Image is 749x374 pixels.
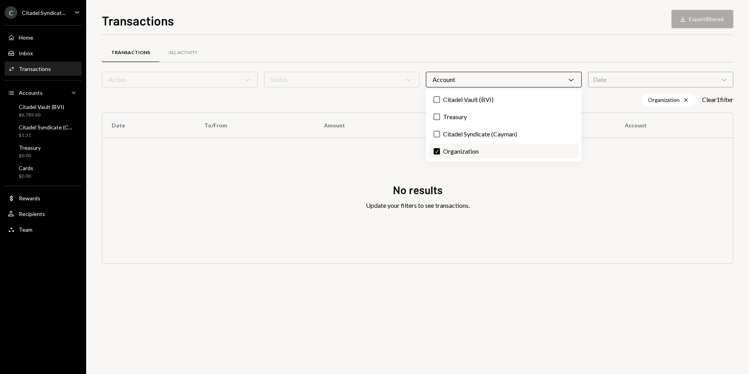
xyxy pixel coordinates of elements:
a: Transactions [5,62,81,76]
label: Citadel Syndicate (Cayman) [429,127,579,141]
a: Citadel Vault (BVI)$6,789.60 [5,101,81,120]
div: Home [19,34,33,41]
button: Citadel Syndicate (Cayman) [434,131,440,137]
div: $6,789.60 [19,112,64,118]
div: C [5,6,17,19]
div: $0.00 [19,153,41,159]
div: $1.31 [19,132,72,139]
div: No results [393,182,443,198]
a: Recipients [5,207,81,221]
th: Account [615,113,733,138]
div: All Activity [169,49,197,56]
div: Organization [641,94,696,106]
a: Rewards [5,191,81,205]
div: Cards [19,165,33,171]
div: Transactions [19,65,51,72]
a: All Activity [159,43,207,63]
label: Citadel Vault (BVI) [429,93,579,107]
div: Treasury [19,144,41,151]
a: Accounts [5,85,81,100]
label: Organization [429,144,579,158]
div: Recipients [19,211,45,217]
a: Cards$0.00 [5,162,81,181]
div: Date [588,72,733,87]
div: Rewards [19,195,40,202]
a: Transactions [102,43,159,63]
h1: Transactions [102,13,174,28]
div: Team [19,226,33,233]
div: Account [426,72,582,87]
div: $0.00 [19,173,33,180]
button: Organization [434,148,440,154]
div: Citadel Syndicat... [22,9,65,16]
th: Amount [315,113,430,138]
th: Date [102,113,195,138]
a: Citadel Syndicate (C...$1.31 [5,122,81,140]
label: Treasury [429,110,579,124]
div: Citadel Vault (BVI) [19,103,64,110]
div: Transactions [111,49,150,56]
button: Treasury [434,114,440,120]
button: Clear1filter [702,96,733,104]
a: Home [5,30,81,44]
button: Citadel Vault (BVI) [434,96,440,103]
div: Accounts [19,89,43,96]
a: Inbox [5,46,81,60]
th: To/From [195,113,315,138]
a: Team [5,222,81,236]
div: Update your filters to see transactions. [366,201,470,210]
div: Inbox [19,50,33,56]
a: Treasury$0.00 [5,142,81,161]
div: Citadel Syndicate (C... [19,124,72,131]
